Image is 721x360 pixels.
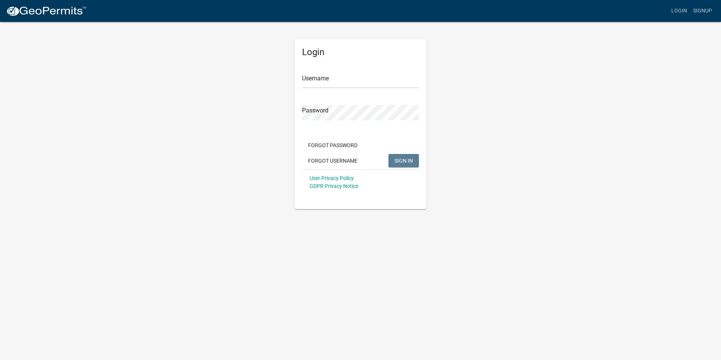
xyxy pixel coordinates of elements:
a: Login [668,4,690,18]
a: User Privacy Policy [310,175,354,181]
a: Signup [690,4,715,18]
h5: Login [302,47,419,58]
button: Forgot Password [302,138,364,152]
a: GDPR Privacy Notice [310,183,358,189]
span: SIGN IN [394,157,413,163]
button: SIGN IN [388,154,419,168]
button: Forgot Username [302,154,364,168]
